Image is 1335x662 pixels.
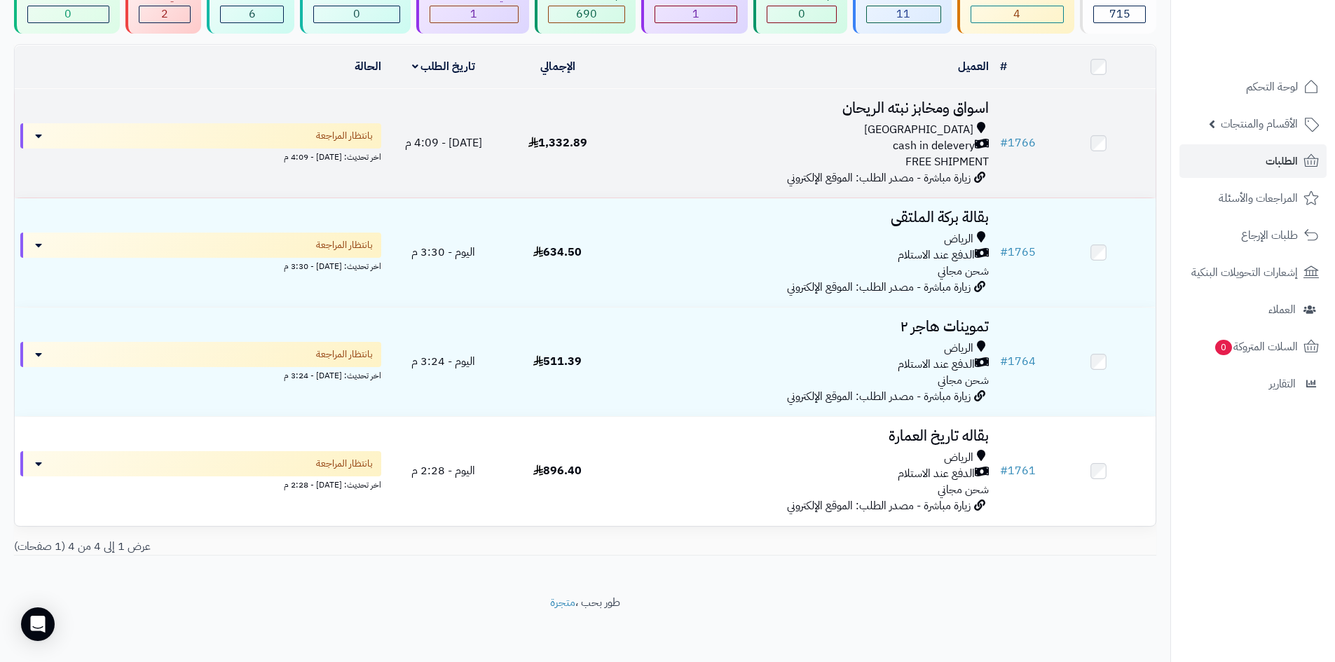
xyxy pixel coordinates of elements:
span: # [1000,353,1008,370]
a: #1761 [1000,462,1036,479]
span: الدفع عند الاستلام [898,247,975,263]
span: # [1000,244,1008,261]
a: طلبات الإرجاع [1179,219,1327,252]
span: 0 [798,6,805,22]
a: تاريخ الطلب [412,58,476,75]
img: logo-2.png [1240,34,1322,64]
span: إشعارات التحويلات البنكية [1191,263,1298,282]
span: 4 [1013,6,1020,22]
a: العملاء [1179,293,1327,326]
span: الرياض [944,450,973,466]
a: الطلبات [1179,144,1327,178]
div: Open Intercom Messenger [21,607,55,641]
span: بانتظار المراجعة [316,457,373,471]
span: 896.40 [533,462,582,479]
div: 1 [655,6,737,22]
a: العميل [958,58,989,75]
a: #1765 [1000,244,1036,261]
a: الإجمالي [540,58,575,75]
span: 0 [353,6,360,22]
span: العملاء [1268,300,1296,319]
a: متجرة [550,594,575,611]
span: [DATE] - 4:09 م [405,135,482,151]
div: 1 [430,6,518,22]
span: اليوم - 2:28 م [411,462,475,479]
span: زيارة مباشرة - مصدر الطلب: الموقع الإلكتروني [787,170,971,186]
a: السلات المتروكة0 [1179,330,1327,364]
span: الرياض [944,340,973,357]
span: الطلبات [1266,151,1298,171]
a: # [1000,58,1007,75]
span: 0 [1215,340,1232,355]
span: 1 [470,6,477,22]
span: اليوم - 3:24 م [411,353,475,370]
div: 0 [314,6,399,22]
span: 11 [896,6,910,22]
span: لوحة التحكم [1246,77,1298,97]
div: اخر تحديث: [DATE] - 2:28 م [20,476,381,491]
span: زيارة مباشرة - مصدر الطلب: الموقع الإلكتروني [787,388,971,405]
div: 0 [28,6,109,22]
div: 0 [767,6,836,22]
a: الحالة [355,58,381,75]
h3: بقاله تاريخ العمارة [620,428,989,444]
a: #1764 [1000,353,1036,370]
h3: بقالة بركة الملتقى [620,209,989,226]
span: التقارير [1269,374,1296,394]
a: التقارير [1179,367,1327,401]
span: بانتظار المراجعة [316,238,373,252]
span: المراجعات والأسئلة [1219,188,1298,208]
div: عرض 1 إلى 4 من 4 (1 صفحات) [4,539,585,555]
span: 690 [576,6,597,22]
span: # [1000,462,1008,479]
span: الدفع عند الاستلام [898,357,975,373]
span: اليوم - 3:30 م [411,244,475,261]
div: اخر تحديث: [DATE] - 4:09 م [20,149,381,163]
span: 0 [64,6,71,22]
h3: اسواق ومخابز نبته الريحان [620,100,989,116]
span: 634.50 [533,244,582,261]
span: 6 [249,6,256,22]
a: #1766 [1000,135,1036,151]
div: 4 [971,6,1064,22]
span: 1,332.89 [528,135,587,151]
span: 511.39 [533,353,582,370]
div: 11 [867,6,940,22]
span: شحن مجاني [938,263,989,280]
span: FREE SHIPMENT [905,153,989,170]
div: 2 [139,6,191,22]
span: شحن مجاني [938,481,989,498]
span: الدفع عند الاستلام [898,466,975,482]
span: cash in delevery [893,138,975,154]
span: الأقسام والمنتجات [1221,114,1298,134]
span: # [1000,135,1008,151]
div: اخر تحديث: [DATE] - 3:30 م [20,258,381,273]
span: زيارة مباشرة - مصدر الطلب: الموقع الإلكتروني [787,497,971,514]
span: 2 [161,6,168,22]
span: 715 [1109,6,1130,22]
span: زيارة مباشرة - مصدر الطلب: الموقع الإلكتروني [787,279,971,296]
span: 1 [692,6,699,22]
span: بانتظار المراجعة [316,129,373,143]
a: إشعارات التحويلات البنكية [1179,256,1327,289]
span: الرياض [944,231,973,247]
span: شحن مجاني [938,372,989,389]
span: السلات المتروكة [1214,337,1298,357]
span: [GEOGRAPHIC_DATA] [864,122,973,138]
a: المراجعات والأسئلة [1179,181,1327,215]
h3: تموينات هاجر ٢ [620,319,989,335]
div: 6 [221,6,283,22]
a: لوحة التحكم [1179,70,1327,104]
span: بانتظار المراجعة [316,347,373,361]
div: اخر تحديث: [DATE] - 3:24 م [20,367,381,382]
div: 690 [549,6,625,22]
span: طلبات الإرجاع [1241,226,1298,245]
